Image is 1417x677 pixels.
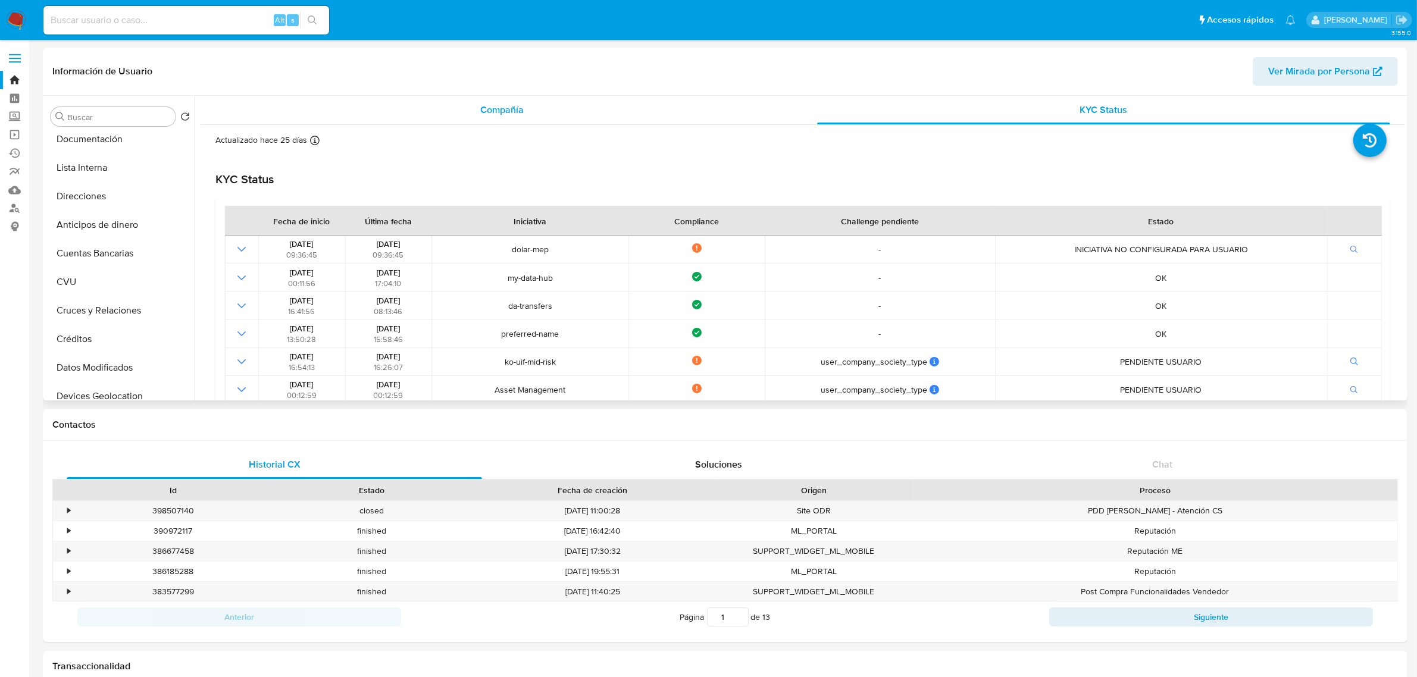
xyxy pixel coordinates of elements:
[46,153,195,182] button: Lista Interna
[723,484,905,496] div: Origen
[913,541,1397,561] div: Reputación ME
[74,541,272,561] div: 386677458
[46,325,195,353] button: Créditos
[715,541,913,561] div: SUPPORT_WIDGET_ML_MOBILE
[715,521,913,541] div: ML_PORTAL
[763,611,771,623] span: 13
[280,484,462,496] div: Estado
[74,521,272,541] div: 390972117
[180,112,190,125] button: Volver al orden por defecto
[46,211,195,239] button: Anticipos de dinero
[272,521,470,541] div: finished
[921,484,1389,496] div: Proceso
[275,14,284,26] span: Alt
[1152,457,1172,471] span: Chat
[1080,103,1128,117] span: KYC Status
[1268,57,1370,86] span: Ver Mirada por Persona
[249,457,301,471] span: Historial CX
[272,582,470,601] div: finished
[715,562,913,581] div: ML_PORTAL
[471,541,715,561] div: [DATE] 17:30:32
[300,12,324,29] button: search-icon
[67,586,70,597] div: •
[272,541,470,561] div: finished
[480,103,524,117] span: Compañía
[46,125,195,153] button: Documentación
[77,607,401,626] button: Anterior
[1049,607,1373,626] button: Siguiente
[913,521,1397,541] div: Reputación
[913,582,1397,601] div: Post Compra Funcionalidades Vendedor
[1396,14,1408,26] a: Salir
[67,546,70,557] div: •
[471,562,715,581] div: [DATE] 19:55:31
[46,239,195,268] button: Cuentas Bancarias
[74,501,272,521] div: 398507140
[913,562,1397,581] div: Reputación
[471,521,715,541] div: [DATE] 16:42:40
[52,65,152,77] h1: Información de Usuario
[680,607,771,626] span: Página de
[272,562,470,581] div: finished
[46,353,195,382] button: Datos Modificados
[46,182,195,211] button: Direcciones
[52,660,1398,672] h1: Transaccionalidad
[272,501,470,521] div: closed
[43,12,329,28] input: Buscar usuario o caso...
[913,501,1397,521] div: PDD [PERSON_NAME] - Atención CS
[1324,14,1391,26] p: andres.vilosio@mercadolibre.com
[46,296,195,325] button: Cruces y Relaciones
[52,419,1398,431] h1: Contactos
[291,14,295,26] span: s
[695,457,742,471] span: Soluciones
[471,582,715,601] div: [DATE] 11:40:25
[1285,15,1296,25] a: Notificaciones
[46,382,195,410] button: Devices Geolocation
[215,134,307,146] p: Actualizado hace 25 días
[67,112,171,123] input: Buscar
[67,525,70,537] div: •
[74,562,272,581] div: 386185288
[82,484,264,496] div: Id
[479,484,706,496] div: Fecha de creación
[46,268,195,296] button: CVU
[67,566,70,577] div: •
[715,501,913,521] div: Site ODR
[1253,57,1398,86] button: Ver Mirada por Persona
[74,582,272,601] div: 383577299
[715,582,913,601] div: SUPPORT_WIDGET_ML_MOBILE
[1207,14,1274,26] span: Accesos rápidos
[55,112,65,121] button: Buscar
[67,505,70,516] div: •
[471,501,715,521] div: [DATE] 11:00:28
